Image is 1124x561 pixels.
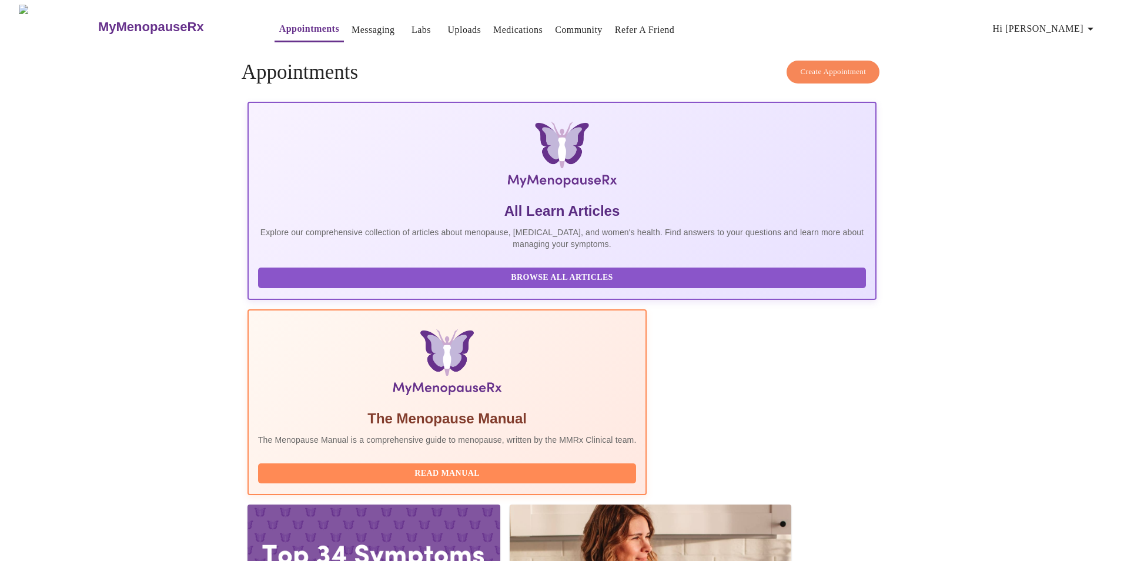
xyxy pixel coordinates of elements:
h3: MyMenopauseRx [98,19,204,35]
a: Labs [412,22,431,38]
button: Medications [489,18,547,42]
a: MyMenopauseRx [96,6,250,48]
a: Refer a Friend [615,22,675,38]
button: Create Appointment [787,61,879,84]
h4: Appointments [242,61,882,84]
img: Menopause Manual [318,329,576,400]
p: The Menopause Manual is a comprehensive guide to menopause, written by the MMRx Clinical team. [258,434,637,446]
button: Refer a Friend [610,18,680,42]
img: MyMenopauseRx Logo [19,5,96,49]
a: Messaging [352,22,394,38]
a: Uploads [448,22,481,38]
a: Medications [493,22,543,38]
span: Read Manual [270,466,625,481]
h5: The Menopause Manual [258,409,637,428]
button: Appointments [275,17,344,42]
h5: All Learn Articles [258,202,866,221]
button: Browse All Articles [258,268,866,288]
span: Browse All Articles [270,271,854,285]
button: Messaging [347,18,399,42]
a: Read Manual [258,467,640,477]
button: Read Manual [258,463,637,484]
button: Uploads [443,18,486,42]
button: Community [550,18,607,42]
span: Create Appointment [800,65,866,79]
button: Hi [PERSON_NAME] [988,17,1102,41]
a: Browse All Articles [258,272,869,282]
p: Explore our comprehensive collection of articles about menopause, [MEDICAL_DATA], and women's hea... [258,226,866,250]
a: Community [555,22,603,38]
button: Labs [403,18,440,42]
a: Appointments [279,21,339,37]
img: MyMenopauseRx Logo [353,122,772,192]
span: Hi [PERSON_NAME] [993,21,1098,37]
